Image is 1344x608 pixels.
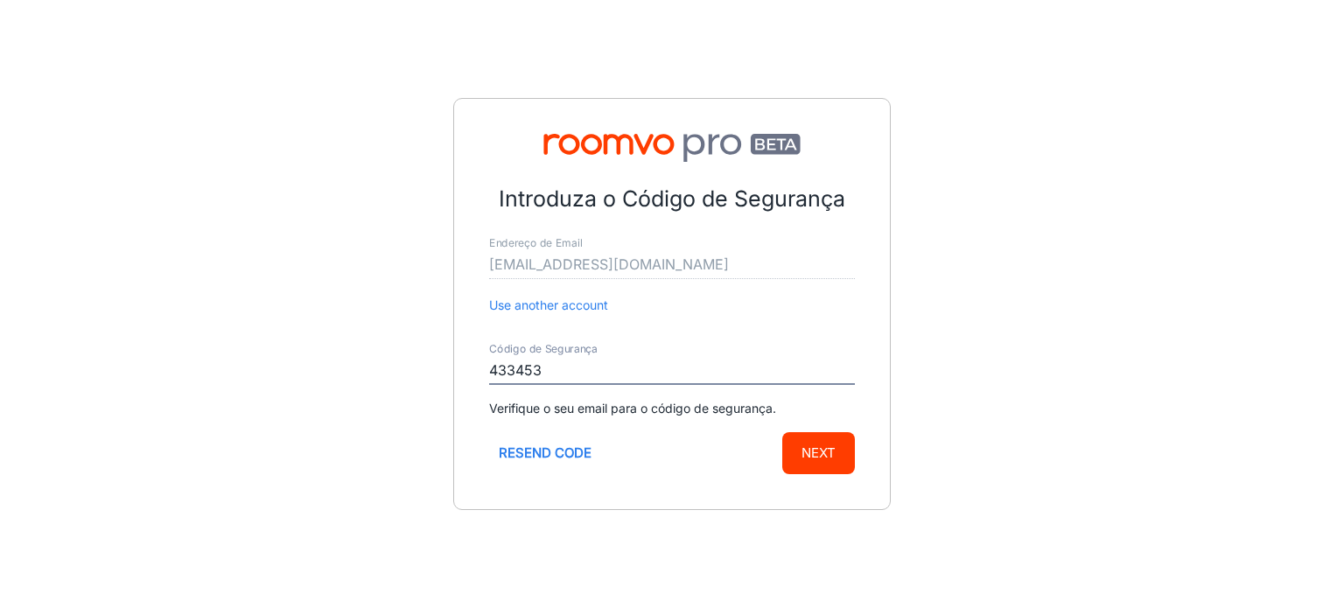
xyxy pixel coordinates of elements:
p: Verifique o seu email para o código de segurança. [489,399,855,418]
label: Endereço de Email [489,236,583,251]
img: Roomvo PRO Beta [489,134,855,162]
label: Código de Segurança [489,342,598,357]
input: myname@example.com [489,251,855,279]
button: Use another account [489,296,608,315]
input: Enter secure code [489,357,855,385]
button: Resend code [489,432,601,474]
button: Next [782,432,855,474]
p: Introduza o Código de Segurança [489,183,855,216]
